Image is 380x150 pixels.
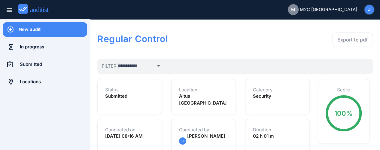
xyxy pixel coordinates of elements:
strong: Altus [GEOGRAPHIC_DATA] [179,93,227,106]
div: Export to pdf [337,36,368,43]
a: In progress [3,40,87,54]
span: M2C [GEOGRAPHIC_DATA] [300,6,357,13]
span: Filter [102,63,119,69]
h1: Score [326,87,362,93]
img: auditist_logo_new.svg [18,4,54,14]
span: M [291,6,295,13]
span: J [368,6,371,13]
a: Locations [3,75,87,89]
div: Submitted [20,61,87,68]
h1: Status [105,87,154,93]
strong: Submitted [105,93,127,99]
h1: Duration [253,127,302,133]
strong: Security [253,93,271,99]
h1: Regular Control [97,32,263,45]
h1: Category [253,87,302,93]
i: arrow_drop_down [155,62,162,69]
h1: Location [179,87,228,93]
strong: [DATE] 08:16 AM [105,133,143,139]
button: J [364,4,375,15]
span: [PERSON_NAME] [187,133,225,139]
button: Export to pdf [332,32,373,47]
h1: Conducted on [105,127,154,133]
div: Locations [20,78,87,85]
div: New audit [19,26,87,33]
h1: Conducted by [179,127,228,133]
div: In progress [20,44,87,50]
strong: 02 h 01 m [253,133,274,139]
div: 100% [334,109,353,118]
i: menu [6,7,13,14]
a: Submitted [3,57,87,72]
span: JK [181,138,184,144]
